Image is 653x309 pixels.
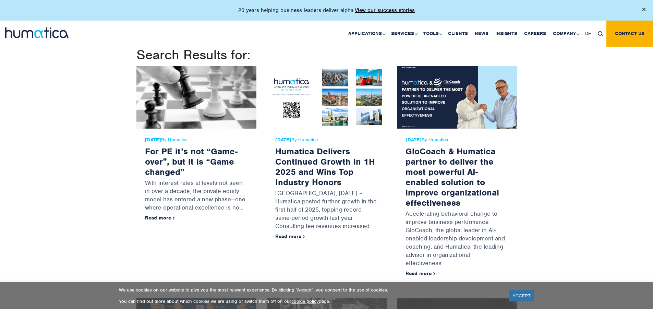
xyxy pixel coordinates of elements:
a: News [471,21,492,47]
p: We use cookies on our website to give you the most relevant experience. By clicking “Accept”, you... [119,287,500,293]
p: You can find out more about which cookies we are using or switch them off on our page. [119,298,500,304]
img: GloCoach & Humatica partner to deliver the most powerful AI-enabled solution to improve organizat... [397,66,517,129]
a: Careers [521,21,549,47]
a: Clients [445,21,471,47]
span: By Humatica [406,137,508,143]
h1: Search Results for: [136,47,517,63]
a: Applications [345,21,388,47]
a: Insights [492,21,521,47]
strong: [DATE] [275,137,291,143]
a: GloCoach & Humatica partner to deliver the most powerful AI-enabled solution to improve organizat... [406,146,499,208]
a: Contact us [606,21,653,47]
strong: [DATE] [406,137,422,143]
img: arrowicon [303,235,305,238]
a: Read more [145,215,175,221]
span: By Humatica [275,137,378,143]
strong: [DATE] [145,137,161,143]
p: 20 years helping business leaders deliver alpha. [238,7,415,14]
a: For PE it’s not “Game-over”, but it is “Game changed” [145,146,238,177]
p: With interest rates at levels not seen in over a decade, the private equity model has entered a n... [145,177,248,215]
img: arrowicon [433,272,435,275]
a: Read more [275,233,305,239]
img: logo [5,27,69,38]
a: Humatica Delivers Continued Growth in 1H 2025 and Wins Top Industry Honors [275,146,375,188]
span: DE [585,31,591,36]
a: View our success stories [355,7,415,14]
p: [GEOGRAPHIC_DATA], [DATE] – Humatica posted further growth in the first half of 2025, topping rec... [275,187,378,234]
img: Humatica Delivers Continued Growth in 1H 2025 and Wins Top Industry Honors [267,66,387,129]
a: Tools [420,21,445,47]
a: Services [388,21,420,47]
a: cookie policy [291,298,319,304]
p: Accelerating behavioral change to improve business performance GloCoach, the global leader in AI-... [406,208,508,271]
img: arrowicon [173,217,175,220]
a: DE [582,21,594,47]
img: For PE it’s not “Game-over”, but it is “Game changed” [136,66,256,129]
span: By Humatica [145,137,248,143]
a: ACCEPT [509,290,534,301]
a: Company [549,21,582,47]
a: Read more [406,270,435,276]
img: search_icon [598,31,603,36]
